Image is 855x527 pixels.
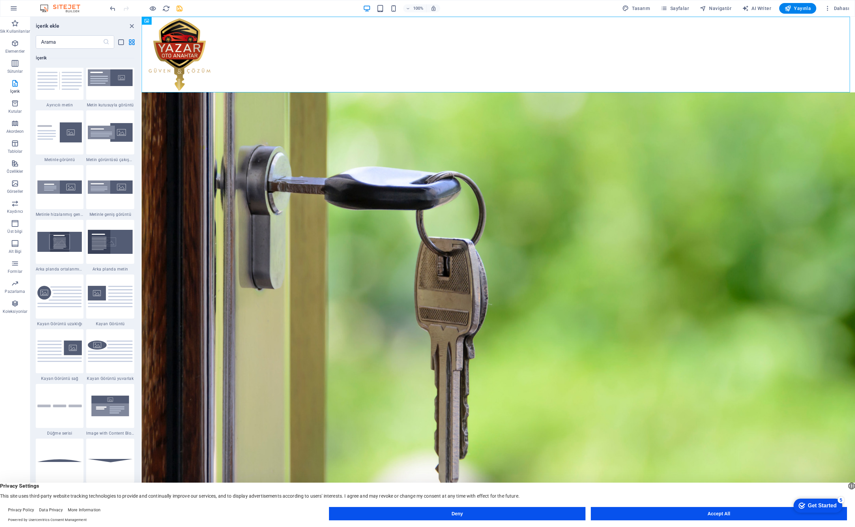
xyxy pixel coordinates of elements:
[5,3,54,17] div: Get Started 5 items remaining, 0% complete
[149,4,157,12] button: Ön izleme modundan çıkıp düzenlemeye devam etmek için buraya tıklayın
[38,4,89,12] img: Editor Logo
[37,459,82,462] img: separator-round.svg
[36,431,84,436] span: Düğme serisi
[620,3,653,14] div: Tasarım (Ctrl+Alt+Y)
[49,1,56,8] div: 5
[779,3,816,14] button: Yayınla
[36,321,84,327] span: Kayan Görüntü uzaklığı
[36,54,134,62] h6: İçerik
[413,4,424,12] h6: 100%
[7,189,23,194] p: Görseller
[109,4,117,12] button: undo
[36,165,84,217] div: Metinle hizalanmış geniş görüntü
[162,4,170,12] button: reload
[403,4,427,12] button: 100%
[3,309,27,314] p: Koleksiyonlar
[620,3,653,14] button: Tasarım
[128,38,136,46] button: grid-view
[86,212,134,217] span: Metinle geniş görüntü
[36,35,103,49] input: Arama
[37,341,82,362] img: floating-image-right.svg
[86,220,134,272] div: Arka planda metin
[128,22,136,30] button: close panel
[36,384,84,436] div: Düğme serisi
[622,5,650,12] span: Tasarım
[86,102,134,108] span: Metin kutusuyla görüntü
[36,376,84,381] span: Kayan Görüntü sağ
[36,220,84,272] div: Arka planda ortalanmış metin
[86,321,134,327] span: Kayan Görüntü
[175,4,183,12] button: save
[86,110,134,162] div: Metin görüntüsü çakışması
[8,109,22,114] p: Kutular
[162,5,170,12] i: Sayfayı yeniden yükleyin
[37,286,82,307] img: floating-image-offset.svg
[36,110,84,162] div: Metinle görüntü
[36,329,84,381] div: Kayan Görüntü sağ
[824,5,849,12] span: Dahası
[7,169,23,174] p: Özellikler
[8,269,22,274] p: Formlar
[88,391,133,421] img: ThumbnailTextwitimageontop-qwzezskrLfy93j93wyy6YA.svg
[37,180,82,194] img: wide-image-with-text-aligned.svg
[36,212,84,217] span: Metinle hizalanmış geniş görüntü
[9,249,22,254] p: Alt Bigi
[86,376,134,381] span: Kayan Görüntü yuvarlak
[658,3,692,14] button: Sayfalar
[88,459,133,463] img: separator.svg
[86,157,134,162] span: Metin görüntüsü çakışması
[36,439,84,491] div: Ayırıcı yuvarlak
[88,123,133,142] img: text-image-overlap.svg
[8,149,23,154] p: Tablolar
[20,7,48,13] div: Get Started
[36,157,84,162] span: Metinle görüntü
[822,3,852,14] button: Dahası
[7,229,22,234] p: Üst bilgi
[86,275,134,327] div: Kayan Görüntü
[86,439,134,491] div: Ayırıcı
[36,22,59,30] h6: İçerik ekle
[86,384,134,436] div: Image with Content Block
[10,89,20,94] p: İçerik
[700,5,731,12] span: Navigatör
[176,5,183,12] i: Kaydet (Ctrl+S)
[37,405,82,407] img: button-series.svg
[5,49,25,54] p: Elementler
[88,230,133,253] img: text-on-bacground.svg
[86,165,134,217] div: Metinle geniş görüntü
[86,267,134,272] span: Arka planda metin
[36,102,84,108] span: Ayırıcılı metin
[86,329,134,381] div: Kayan Görüntü yuvarlak
[36,275,84,327] div: Kayan Görüntü uzaklığı
[661,5,689,12] span: Sayfalar
[431,5,437,11] i: Yeniden boyutlandırmada yakınlaştırma düzeyini seçilen cihaza uyacak şekilde otomatik olarak ayarla.
[88,341,133,362] img: floating-image-round.svg
[88,286,133,307] img: floating-image.svg
[739,3,774,14] button: AI Writer
[785,5,811,12] span: Yayınla
[742,5,771,12] span: AI Writer
[5,289,25,294] p: Pazarlama
[37,66,82,89] img: text-with-separator.svg
[36,267,84,272] span: Arka planda ortalanmış metin
[86,431,134,436] span: Image with Content Block
[697,3,734,14] button: Navigatör
[88,180,133,194] img: wide-image-with-text.svg
[37,122,82,142] img: text-with-image-v4.svg
[117,38,125,46] button: list-view
[109,5,117,12] i: Geri al: change_border_style (Ctrl+Z)
[88,69,133,86] img: image-with-text-box.svg
[86,56,134,108] div: Metin kutusuyla görüntü
[6,129,24,134] p: Akordeon
[37,232,82,252] img: text-on-background-centered.svg
[7,69,23,74] p: Sütunlar
[7,209,23,214] p: Kaydırıcı
[36,56,84,108] div: Ayırıcılı metin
